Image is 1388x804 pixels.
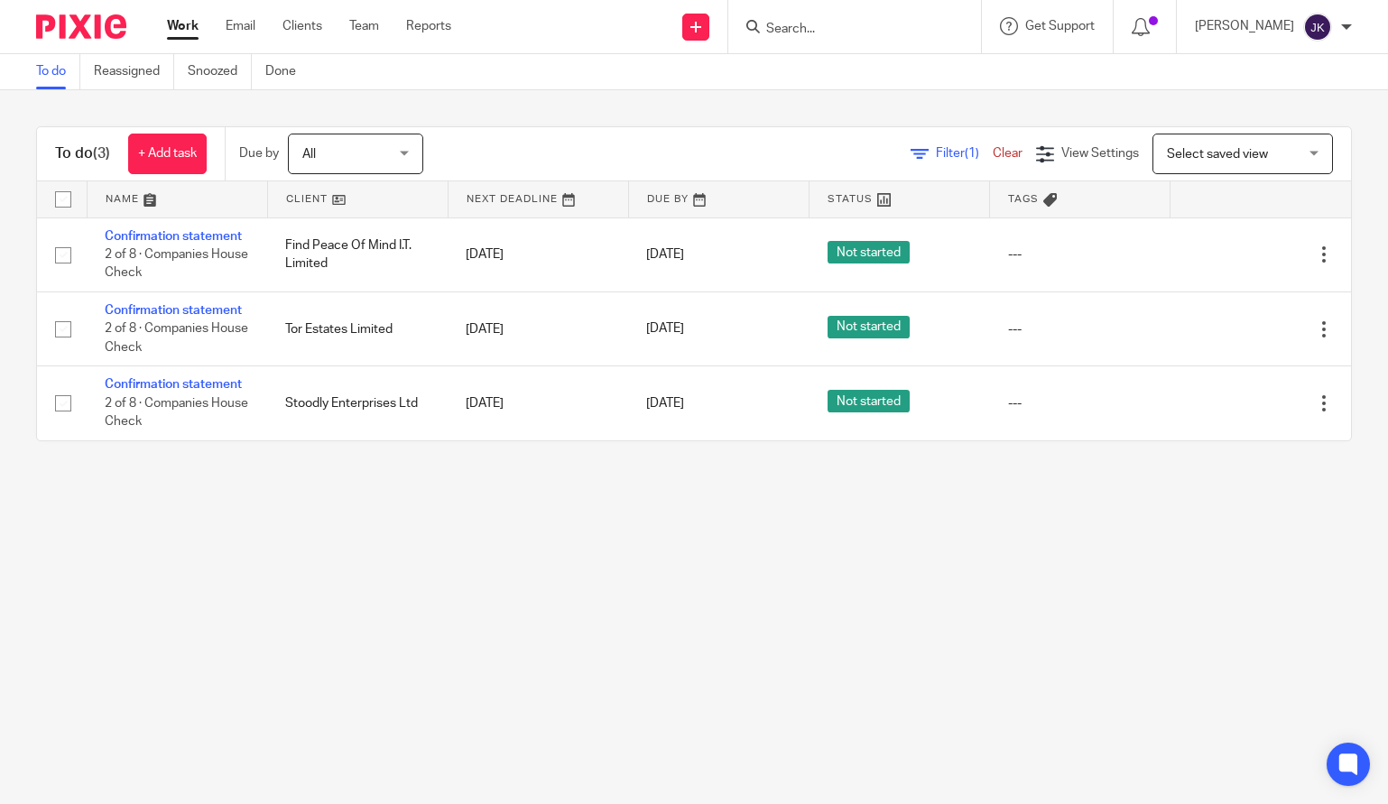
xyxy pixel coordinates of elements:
td: Tor Estates Limited [267,291,448,365]
span: Tags [1008,194,1039,204]
td: Stoodly Enterprises Ltd [267,366,448,440]
span: Not started [828,316,910,338]
a: Confirmation statement [105,378,242,391]
span: Not started [828,241,910,263]
span: Select saved view [1167,148,1268,161]
div: --- [1008,394,1152,412]
a: + Add task [128,134,207,174]
a: Done [265,54,310,89]
a: To do [36,54,80,89]
span: Filter [936,147,993,160]
p: [PERSON_NAME] [1195,17,1294,35]
span: Not started [828,390,910,412]
td: [DATE] [448,217,628,291]
a: Clients [282,17,322,35]
span: Get Support [1025,20,1095,32]
span: All [302,148,316,161]
img: Pixie [36,14,126,39]
span: 2 of 8 · Companies House Check [105,397,248,429]
p: Due by [239,144,279,162]
a: Snoozed [188,54,252,89]
a: Confirmation statement [105,304,242,317]
span: [DATE] [646,323,684,336]
a: Confirmation statement [105,230,242,243]
h1: To do [55,144,110,163]
a: Clear [993,147,1022,160]
a: Work [167,17,199,35]
td: [DATE] [448,291,628,365]
span: 2 of 8 · Companies House Check [105,323,248,355]
a: Reassigned [94,54,174,89]
div: --- [1008,320,1152,338]
a: Team [349,17,379,35]
input: Search [764,22,927,38]
a: Reports [406,17,451,35]
span: 2 of 8 · Companies House Check [105,248,248,280]
div: --- [1008,245,1152,263]
span: (3) [93,146,110,161]
span: [DATE] [646,248,684,261]
td: Find Peace Of Mind I.T. Limited [267,217,448,291]
span: (1) [965,147,979,160]
img: svg%3E [1303,13,1332,42]
td: [DATE] [448,366,628,440]
span: [DATE] [646,397,684,410]
span: View Settings [1061,147,1139,160]
a: Email [226,17,255,35]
